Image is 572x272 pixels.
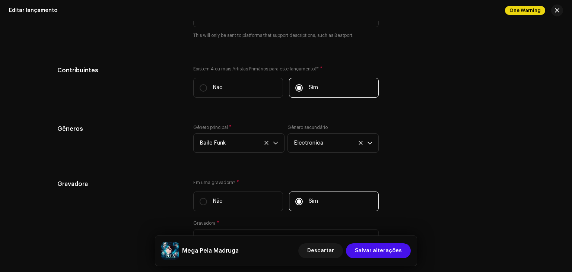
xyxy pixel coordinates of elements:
[57,180,181,189] h5: Gravadora
[193,220,219,226] label: Gravadora
[307,243,334,258] span: Descartar
[161,242,179,260] img: 92005662-b60a-4bc7-93ed-53988939085c
[294,134,367,152] span: Electronica
[193,66,379,72] label: Existem 4 ou mais Artistas Primários para este lançamento?*
[298,243,343,258] button: Descartar
[182,246,239,255] h5: Mega Pela Madruga
[213,197,223,205] p: Não
[273,134,278,152] div: dropdown trigger
[367,134,372,152] div: dropdown trigger
[193,180,379,186] label: Em uma gravadora?
[57,66,181,75] h5: Contribuintes
[309,197,318,205] p: Sim
[355,243,402,258] span: Salvar alterações
[213,84,223,92] p: Não
[57,124,181,133] h5: Gêneros
[367,230,372,248] div: dropdown trigger
[193,32,379,39] small: This will only be sent to platforms that support descriptions, such as Beatport.
[346,243,411,258] button: Salvar alterações
[200,134,273,152] span: Baile Funk
[200,230,367,248] span: DJ Boss Records
[309,84,318,92] p: Sim
[193,124,232,130] label: Gênero principal
[287,124,328,130] label: Gênero secundário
